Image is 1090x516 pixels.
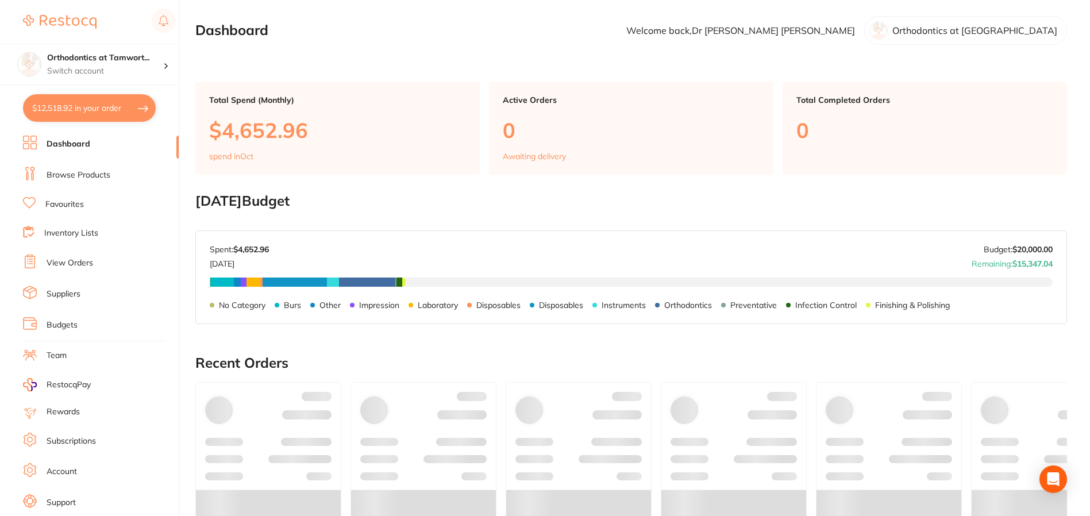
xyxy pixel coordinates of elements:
img: Restocq Logo [23,15,97,29]
p: Total Spend (Monthly) [209,95,466,105]
strong: $15,347.04 [1012,259,1053,269]
span: RestocqPay [47,379,91,391]
h4: Orthodontics at Tamworth [47,52,163,64]
p: Instruments [602,301,646,310]
p: 0 [796,118,1053,142]
p: Infection Control [795,301,857,310]
a: Total Completed Orders0 [783,82,1067,175]
a: Dashboard [47,138,90,150]
strong: $4,652.96 [233,244,269,255]
p: No Category [219,301,265,310]
a: RestocqPay [23,378,91,391]
p: Disposables [476,301,521,310]
a: Account [47,466,77,478]
p: $4,652.96 [209,118,466,142]
a: Browse Products [47,170,110,181]
p: [DATE] [210,255,269,268]
h2: Dashboard [195,22,268,38]
p: Remaining: [972,255,1053,268]
div: Open Intercom Messenger [1039,465,1067,493]
a: View Orders [47,257,93,269]
p: Finishing & Polishing [875,301,950,310]
a: Rewards [47,406,80,418]
p: Impression [359,301,399,310]
a: Restocq Logo [23,9,97,35]
a: Subscriptions [47,436,96,447]
p: Awaiting delivery [503,152,566,161]
p: Preventative [730,301,777,310]
a: Total Spend (Monthly)$4,652.96spend inOct [195,82,480,175]
p: Budget: [984,245,1053,254]
p: Laboratory [418,301,458,310]
a: Inventory Lists [44,228,98,239]
img: RestocqPay [23,378,37,391]
h2: Recent Orders [195,355,1067,371]
p: spend in Oct [209,152,253,161]
a: Favourites [45,199,84,210]
img: Orthodontics at Tamworth [18,53,41,76]
p: Orthodontics [664,301,712,310]
a: Suppliers [47,288,80,300]
a: Budgets [47,319,78,331]
p: Other [319,301,341,310]
p: Disposables [539,301,583,310]
button: $12,518.92 in your order [23,94,156,122]
h2: [DATE] Budget [195,193,1067,209]
a: Active Orders0Awaiting delivery [489,82,773,175]
p: Spent: [210,245,269,254]
p: Active Orders [503,95,760,105]
strong: $20,000.00 [1012,244,1053,255]
p: Burs [284,301,301,310]
p: Switch account [47,66,163,77]
p: Welcome back, Dr [PERSON_NAME] [PERSON_NAME] [626,25,855,36]
p: Total Completed Orders [796,95,1053,105]
a: Team [47,350,67,361]
p: Orthodontics at [GEOGRAPHIC_DATA] [892,25,1057,36]
p: 0 [503,118,760,142]
a: Support [47,497,76,509]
